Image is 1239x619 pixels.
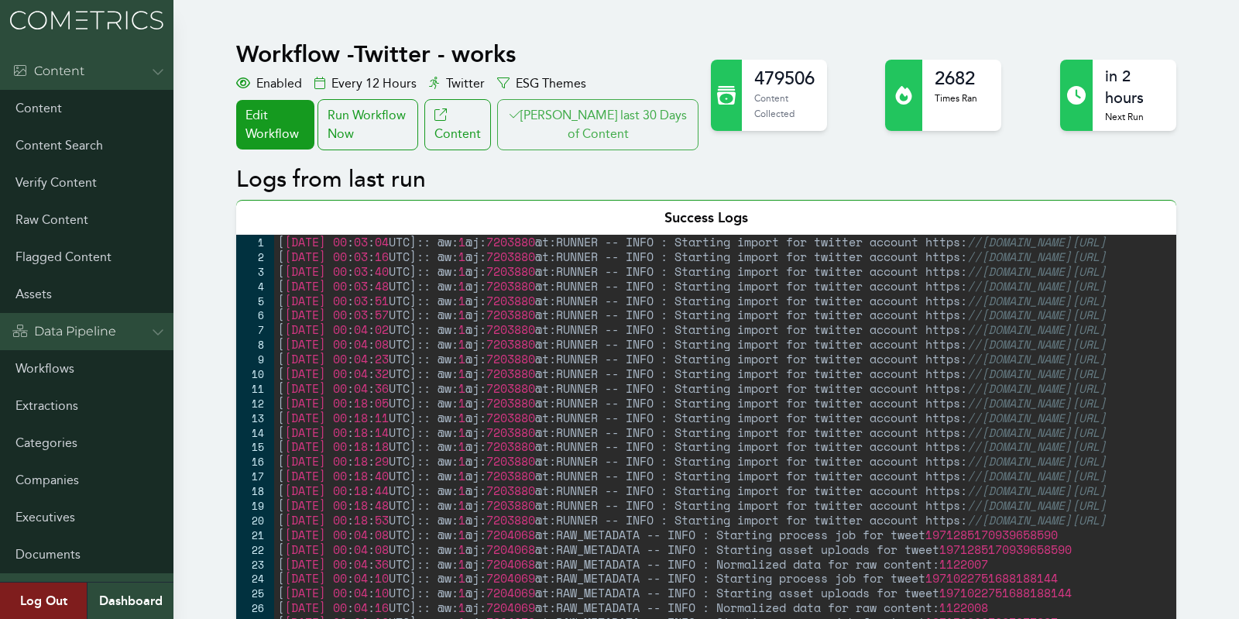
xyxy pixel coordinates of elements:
[236,469,274,483] div: 17
[236,100,314,150] a: Edit Workflow
[236,396,274,411] div: 12
[236,454,274,469] div: 16
[236,235,274,249] div: 1
[236,498,274,513] div: 19
[1105,109,1164,125] p: Next Run
[236,381,274,396] div: 11
[236,557,274,572] div: 23
[87,583,173,619] a: Dashboard
[754,91,815,121] p: Content Collected
[424,99,491,150] a: Content
[12,62,84,81] div: Content
[236,166,1176,194] h2: Logs from last run
[429,74,485,93] div: Twitter
[236,352,274,366] div: 9
[236,40,702,68] h1: Workflow - Twitter - works
[236,425,274,440] div: 14
[935,91,977,106] p: Times Ran
[236,264,274,279] div: 3
[754,66,815,91] h2: 479506
[497,99,698,150] button: [PERSON_NAME] last 30 Days of Content
[236,483,274,498] div: 18
[317,99,418,150] div: Run Workflow Now
[236,308,274,322] div: 6
[236,200,1176,235] div: Success Logs
[1105,66,1164,109] h2: in 2 hours
[236,439,274,454] div: 15
[236,528,274,542] div: 21
[236,513,274,528] div: 20
[12,322,116,341] div: Data Pipeline
[236,294,274,308] div: 5
[236,249,274,264] div: 2
[236,279,274,294] div: 4
[236,322,274,337] div: 7
[236,542,274,557] div: 22
[236,571,274,586] div: 24
[236,411,274,425] div: 13
[236,337,274,352] div: 8
[314,74,417,93] div: Every 12 Hours
[236,74,302,93] div: Enabled
[935,66,977,91] h2: 2682
[236,586,274,600] div: 25
[236,600,274,615] div: 26
[236,366,274,381] div: 10
[497,74,586,93] div: ESG Themes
